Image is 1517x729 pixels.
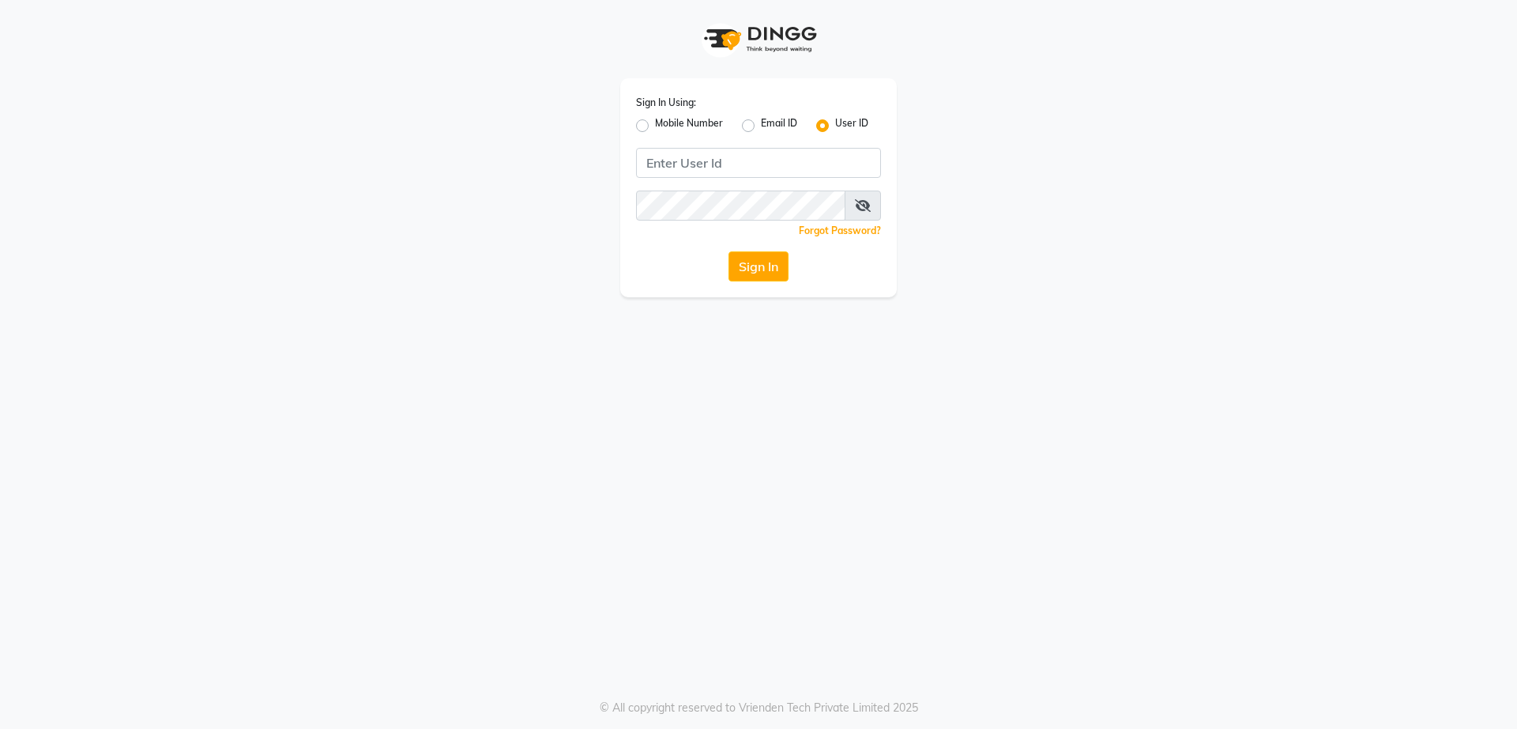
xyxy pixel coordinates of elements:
img: logo1.svg [695,16,822,62]
input: Username [636,148,881,178]
a: Forgot Password? [799,225,881,236]
button: Sign In [728,251,789,281]
label: User ID [835,116,868,135]
input: Username [636,191,845,221]
label: Sign In Using: [636,96,696,110]
label: Mobile Number [655,116,723,135]
label: Email ID [761,116,797,135]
